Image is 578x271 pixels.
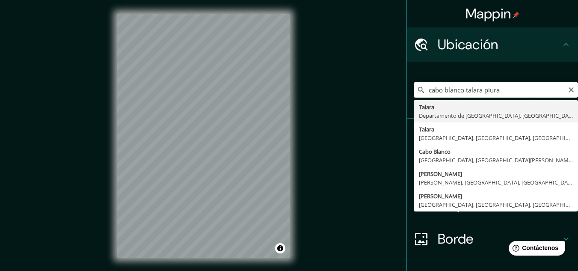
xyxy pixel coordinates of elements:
font: Ubicación [438,36,498,54]
font: Talara [419,103,434,111]
font: [PERSON_NAME], [GEOGRAPHIC_DATA], [GEOGRAPHIC_DATA] [419,179,576,186]
img: pin-icon.png [513,12,519,18]
canvas: Mapa [117,14,290,258]
div: Ubicación [407,27,578,62]
div: Estilo [407,153,578,188]
div: Disposición [407,188,578,222]
font: Borde [438,230,474,248]
button: Claro [568,85,575,93]
font: [PERSON_NAME] [419,192,462,200]
font: Mappin [465,5,511,23]
font: Cabo Blanco [419,148,451,155]
font: Departamento de [GEOGRAPHIC_DATA], [GEOGRAPHIC_DATA] [419,112,577,119]
font: Talara [419,125,434,133]
font: [PERSON_NAME] [419,170,462,178]
iframe: Lanzador de widgets de ayuda [502,238,569,262]
div: Borde [407,222,578,256]
input: Elige tu ciudad o zona [414,82,578,98]
div: Patas [407,119,578,153]
button: Activar o desactivar atribución [275,243,285,253]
